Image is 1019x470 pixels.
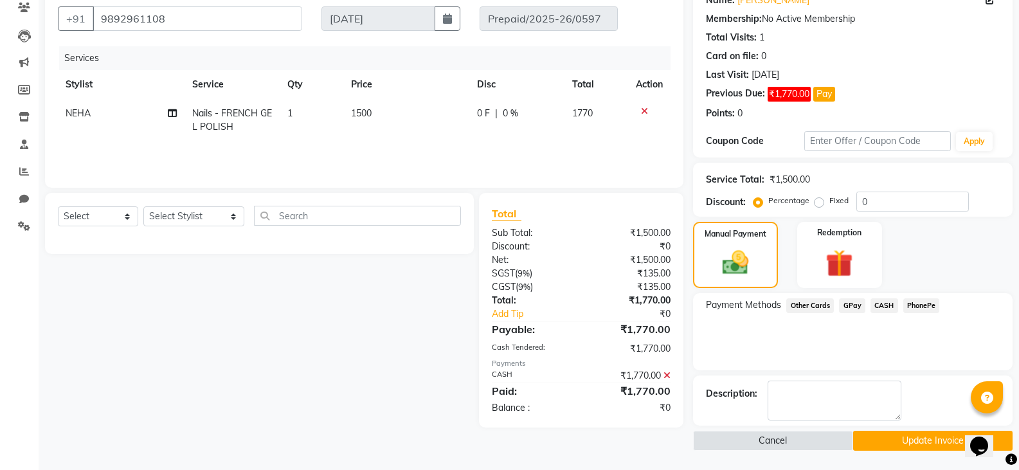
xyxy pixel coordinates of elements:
div: Previous Due: [706,87,765,102]
button: +91 [58,6,94,31]
div: ₹135.00 [581,280,680,294]
div: Discount: [706,195,746,209]
div: [DATE] [752,68,779,82]
div: Sub Total: [482,226,581,240]
div: CASH [482,369,581,383]
span: CASH [870,298,898,313]
div: ₹1,770.00 [581,342,680,356]
div: Description: [706,387,757,401]
span: Other Cards [786,298,834,313]
div: Services [59,46,680,70]
span: GPay [839,298,865,313]
div: ₹0 [581,401,680,415]
div: Coupon Code [706,134,804,148]
th: Action [628,70,671,99]
th: Disc [469,70,564,99]
span: NEHA [66,107,91,119]
button: Update Invoice [853,431,1013,451]
div: No Active Membership [706,12,1000,26]
span: | [495,107,498,120]
div: ₹0 [581,240,680,253]
th: Price [343,70,470,99]
th: Qty [280,70,343,99]
th: Stylist [58,70,185,99]
span: Nails - FRENCH GEL POLISH [192,107,272,132]
div: ₹1,770.00 [581,369,680,383]
span: Total [492,207,521,221]
div: Points: [706,107,735,120]
input: Search [254,206,461,226]
th: Total [564,70,628,99]
div: Total: [482,294,581,307]
div: Payable: [482,321,581,337]
label: Redemption [817,227,861,239]
button: Pay [813,87,835,102]
img: _cash.svg [714,248,757,278]
label: Fixed [829,195,849,206]
div: ₹1,500.00 [581,253,680,267]
div: ( ) [482,267,581,280]
a: Add Tip [482,307,598,321]
div: Last Visit: [706,68,749,82]
span: 1500 [351,107,372,119]
span: CGST [492,281,516,293]
div: Discount: [482,240,581,253]
span: 0 F [477,107,490,120]
span: SGST [492,267,515,279]
th: Service [185,70,280,99]
span: ₹1,770.00 [768,87,811,102]
input: Search by Name/Mobile/Email/Code [93,6,302,31]
label: Manual Payment [705,228,766,240]
div: Card on file: [706,50,759,63]
span: 1770 [572,107,593,119]
div: Payments [492,358,671,369]
div: Net: [482,253,581,267]
div: ₹1,770.00 [581,294,680,307]
div: ₹1,770.00 [581,383,680,399]
span: PhonePe [903,298,940,313]
div: 0 [737,107,743,120]
div: Total Visits: [706,31,757,44]
div: Balance : [482,401,581,415]
div: 1 [759,31,764,44]
div: Membership: [706,12,762,26]
span: 9% [518,282,530,292]
span: Payment Methods [706,298,781,312]
div: ₹1,500.00 [581,226,680,240]
div: ₹1,500.00 [770,173,810,186]
div: Cash Tendered: [482,342,581,356]
div: ₹135.00 [581,267,680,280]
input: Enter Offer / Coupon Code [804,131,951,151]
span: 0 % [503,107,518,120]
div: ( ) [482,280,581,294]
div: ₹1,770.00 [581,321,680,337]
img: _gift.svg [817,246,861,280]
span: 9% [518,268,530,278]
span: 1 [287,107,293,119]
div: Service Total: [706,173,764,186]
label: Percentage [768,195,809,206]
iframe: chat widget [965,419,1006,457]
button: Cancel [693,431,852,451]
div: Paid: [482,383,581,399]
div: ₹0 [598,307,680,321]
button: Apply [956,132,993,151]
div: 0 [761,50,766,63]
